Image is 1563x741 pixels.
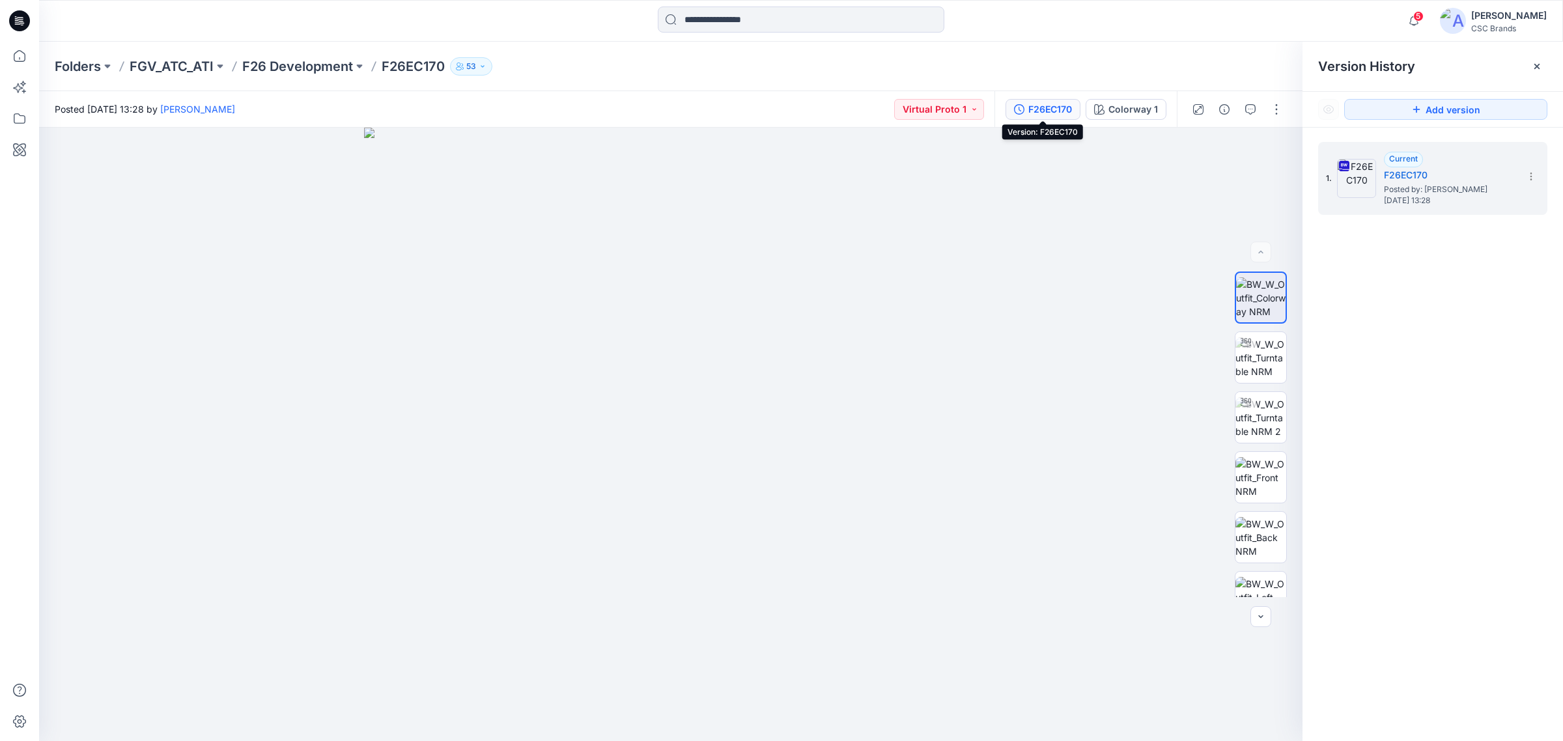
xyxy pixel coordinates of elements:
div: F26EC170 [1028,102,1072,117]
a: Folders [55,57,101,76]
span: Posted by: Wendy Song [1384,183,1514,196]
div: [PERSON_NAME] [1471,8,1547,23]
span: 1. [1326,173,1332,184]
span: [DATE] 13:28 [1384,196,1514,205]
button: Add version [1344,99,1547,120]
button: Colorway 1 [1086,99,1166,120]
button: 53 [450,57,492,76]
span: Version History [1318,59,1415,74]
img: BW_W_Outfit_Turntable NRM 2 [1235,397,1286,438]
div: Colorway 1 [1108,102,1158,117]
p: 53 [466,59,476,74]
button: F26EC170 [1006,99,1080,120]
div: CSC Brands [1471,23,1547,33]
p: F26EC170 [382,57,445,76]
span: 5 [1413,11,1424,21]
img: BW_W_Outfit_Turntable NRM [1235,337,1286,378]
img: BW_W_Outfit_Back NRM [1235,517,1286,558]
button: Show Hidden Versions [1318,99,1339,120]
img: BW_W_Outfit_Colorway NRM [1236,277,1286,318]
img: BW_W_Outfit_Left NRM [1235,577,1286,618]
span: Current [1389,154,1418,163]
button: Close [1532,61,1542,72]
h5: F26EC170 [1384,167,1514,183]
span: Posted [DATE] 13:28 by [55,102,235,116]
img: BW_W_Outfit_Front NRM [1235,457,1286,498]
button: Details [1214,99,1235,120]
img: avatar [1440,8,1466,34]
a: F26 Development [242,57,353,76]
img: F26EC170 [1337,159,1376,198]
a: [PERSON_NAME] [160,104,235,115]
a: FGV_ATC_ATI [130,57,214,76]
